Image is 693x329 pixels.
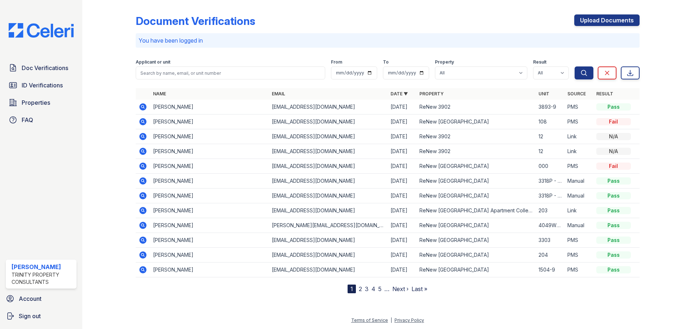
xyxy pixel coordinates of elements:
[6,78,77,92] a: ID Verifications
[419,91,444,96] a: Property
[565,233,593,248] td: PMS
[596,103,631,111] div: Pass
[6,95,77,110] a: Properties
[536,263,565,277] td: 1504-9
[574,14,640,26] a: Upload Documents
[536,159,565,174] td: 000
[536,144,565,159] td: 12
[565,100,593,114] td: PMS
[139,36,637,45] p: You have been logged in
[417,159,535,174] td: ReNew [GEOGRAPHIC_DATA]
[417,100,535,114] td: ReNew 3902
[565,203,593,218] td: Link
[435,59,454,65] label: Property
[19,294,42,303] span: Account
[596,192,631,199] div: Pass
[536,203,565,218] td: 203
[388,233,417,248] td: [DATE]
[150,263,269,277] td: [PERSON_NAME]
[388,218,417,233] td: [DATE]
[3,291,79,306] a: Account
[150,233,269,248] td: [PERSON_NAME]
[596,148,631,155] div: N/A
[272,91,285,96] a: Email
[567,91,586,96] a: Source
[596,177,631,185] div: Pass
[565,263,593,277] td: PMS
[359,285,362,293] a: 2
[596,237,631,244] div: Pass
[150,248,269,263] td: [PERSON_NAME]
[565,159,593,174] td: PMS
[150,174,269,189] td: [PERSON_NAME]
[3,23,79,38] img: CE_Logo_Blue-a8612792a0a2168367f1c8372b55b34899dd931a85d93a1a3d3e32e68fde9ad4.png
[269,263,388,277] td: [EMAIL_ADDRESS][DOMAIN_NAME]
[269,248,388,263] td: [EMAIL_ADDRESS][DOMAIN_NAME]
[136,14,255,27] div: Document Verifications
[596,91,613,96] a: Result
[19,312,41,320] span: Sign out
[150,144,269,159] td: [PERSON_NAME]
[536,114,565,129] td: 108
[395,317,424,323] a: Privacy Policy
[536,174,565,189] td: 3318P - 301
[417,174,535,189] td: ReNew [GEOGRAPHIC_DATA]
[3,309,79,323] a: Sign out
[417,114,535,129] td: ReNew [GEOGRAPHIC_DATA]
[269,129,388,144] td: [EMAIL_ADDRESS][DOMAIN_NAME]
[22,81,63,90] span: ID Verifications
[536,129,565,144] td: 12
[388,100,417,114] td: [DATE]
[417,203,535,218] td: ReNew [GEOGRAPHIC_DATA] Apartment Collection
[384,285,389,293] span: …
[136,66,325,79] input: Search by name, email, or unit number
[12,263,74,271] div: [PERSON_NAME]
[388,144,417,159] td: [DATE]
[269,233,388,248] td: [EMAIL_ADDRESS][DOMAIN_NAME]
[388,248,417,263] td: [DATE]
[351,317,388,323] a: Terms of Service
[12,271,74,286] div: Trinity Property Consultants
[269,174,388,189] td: [EMAIL_ADDRESS][DOMAIN_NAME]
[411,285,427,293] a: Last »
[565,248,593,263] td: PMS
[565,144,593,159] td: Link
[565,129,593,144] td: Link
[150,129,269,144] td: [PERSON_NAME]
[596,207,631,214] div: Pass
[388,203,417,218] td: [DATE]
[417,129,535,144] td: ReNew 3902
[391,317,392,323] div: |
[269,203,388,218] td: [EMAIL_ADDRESS][DOMAIN_NAME]
[391,91,408,96] a: Date ▼
[388,114,417,129] td: [DATE]
[596,118,631,125] div: Fail
[596,266,631,273] div: Pass
[269,189,388,203] td: [EMAIL_ADDRESS][DOMAIN_NAME]
[150,114,269,129] td: [PERSON_NAME]
[269,100,388,114] td: [EMAIL_ADDRESS][DOMAIN_NAME]
[596,222,631,229] div: Pass
[565,189,593,203] td: Manual
[150,203,269,218] td: [PERSON_NAME]
[150,218,269,233] td: [PERSON_NAME]
[596,163,631,170] div: Fail
[6,113,77,127] a: FAQ
[536,218,565,233] td: 4049W - 101
[417,233,535,248] td: ReNew [GEOGRAPHIC_DATA]
[269,144,388,159] td: [EMAIL_ADDRESS][DOMAIN_NAME]
[536,100,565,114] td: 3893-9
[150,189,269,203] td: [PERSON_NAME]
[417,144,535,159] td: ReNew 3902
[150,100,269,114] td: [PERSON_NAME]
[22,64,68,72] span: Doc Verifications
[22,116,33,124] span: FAQ
[136,59,170,65] label: Applicant or unit
[388,159,417,174] td: [DATE]
[533,59,546,65] label: Result
[596,251,631,259] div: Pass
[388,189,417,203] td: [DATE]
[565,114,593,129] td: PMS
[388,129,417,144] td: [DATE]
